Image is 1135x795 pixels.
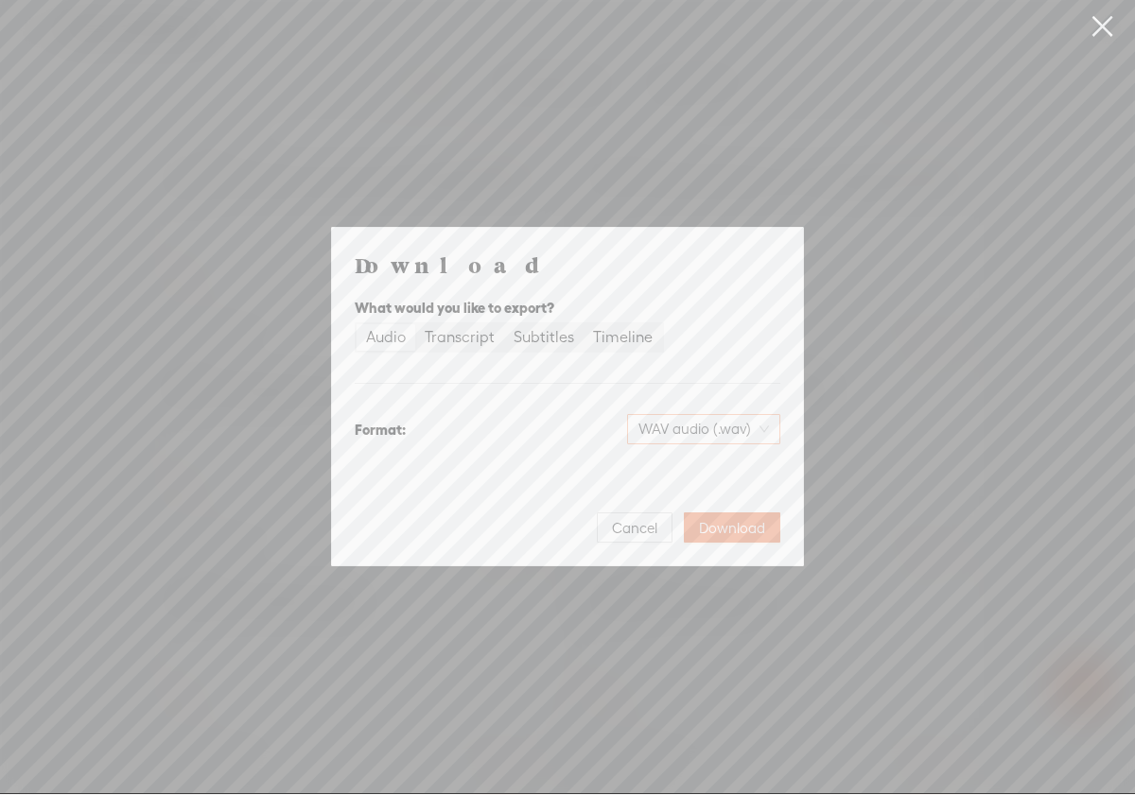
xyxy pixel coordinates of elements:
span: WAV audio (.wav) [638,415,769,443]
span: Cancel [612,519,657,538]
div: Subtitles [514,324,574,351]
div: Format: [355,419,406,441]
div: Timeline [593,324,653,351]
div: Audio [366,324,406,351]
div: What would you like to export? [355,297,780,320]
h4: Download [355,251,780,279]
span: Download [699,519,765,538]
button: Download [684,512,780,543]
div: Transcript [425,324,495,351]
button: Cancel [597,512,672,543]
div: segmented control [355,322,664,353]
